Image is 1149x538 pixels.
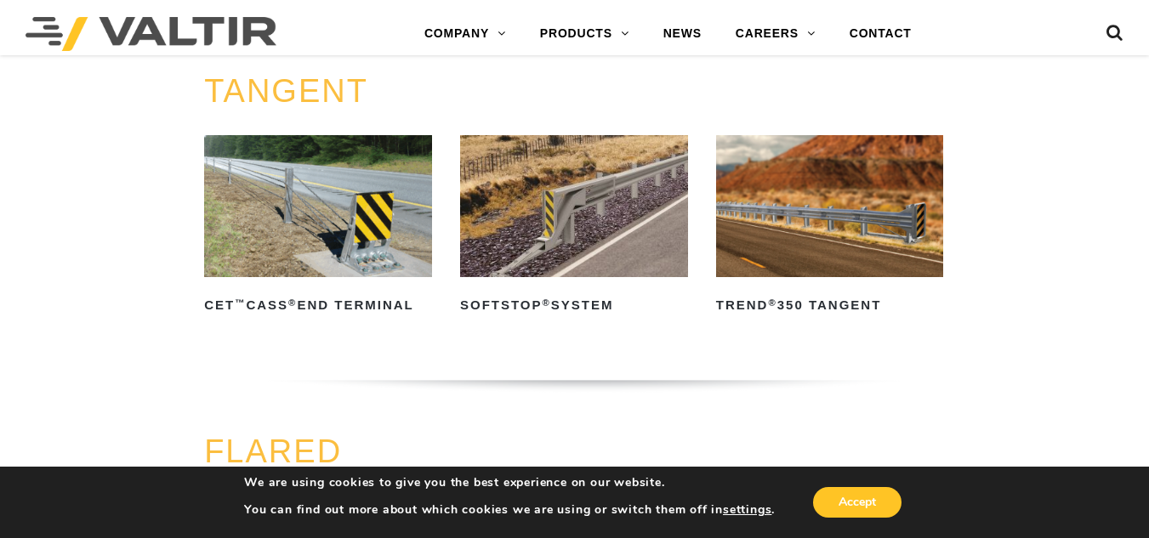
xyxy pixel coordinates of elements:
a: TANGENT [204,73,368,109]
button: settings [723,502,771,518]
a: CONTACT [833,17,929,51]
sup: ® [768,297,776,308]
h2: SoftStop System [460,292,688,320]
sup: ® [288,297,297,308]
p: We are using cookies to give you the best experience on our website. [244,475,775,490]
a: FLARED [204,433,342,469]
button: Accept [813,487,902,518]
img: SoftStop System End Terminal [460,135,688,277]
a: PRODUCTS [523,17,646,51]
a: TREND®350 Tangent [716,135,944,320]
sup: ® [543,297,551,308]
p: You can find out more about which cookies we are using or switch them off in . [244,502,775,518]
a: SoftStop®System [460,135,688,320]
sup: ™ [235,297,246,308]
h2: TREND 350 Tangent [716,292,944,320]
a: CET™CASS®End Terminal [204,135,432,320]
a: NEWS [646,17,719,51]
a: CAREERS [719,17,833,51]
img: Valtir [26,17,276,51]
h2: CET CASS End Terminal [204,292,432,320]
a: COMPANY [407,17,523,51]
